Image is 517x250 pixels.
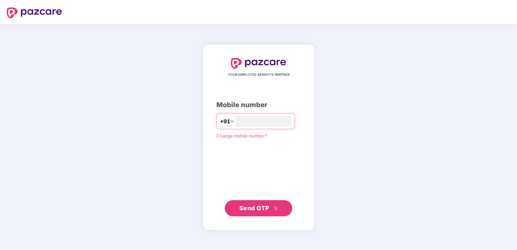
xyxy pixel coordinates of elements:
[225,200,292,216] button: Send OTPdouble-right
[274,207,278,211] span: double-right
[228,72,290,77] span: YOUR EMPLOYEE BENEFITS PARTNER
[231,58,286,69] img: logo
[216,100,301,110] div: Mobile number
[7,7,62,18] img: logo
[216,133,267,138] a: Change mobile number?
[230,119,234,123] span: down
[239,205,269,212] span: Send OTP
[220,117,230,126] span: +91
